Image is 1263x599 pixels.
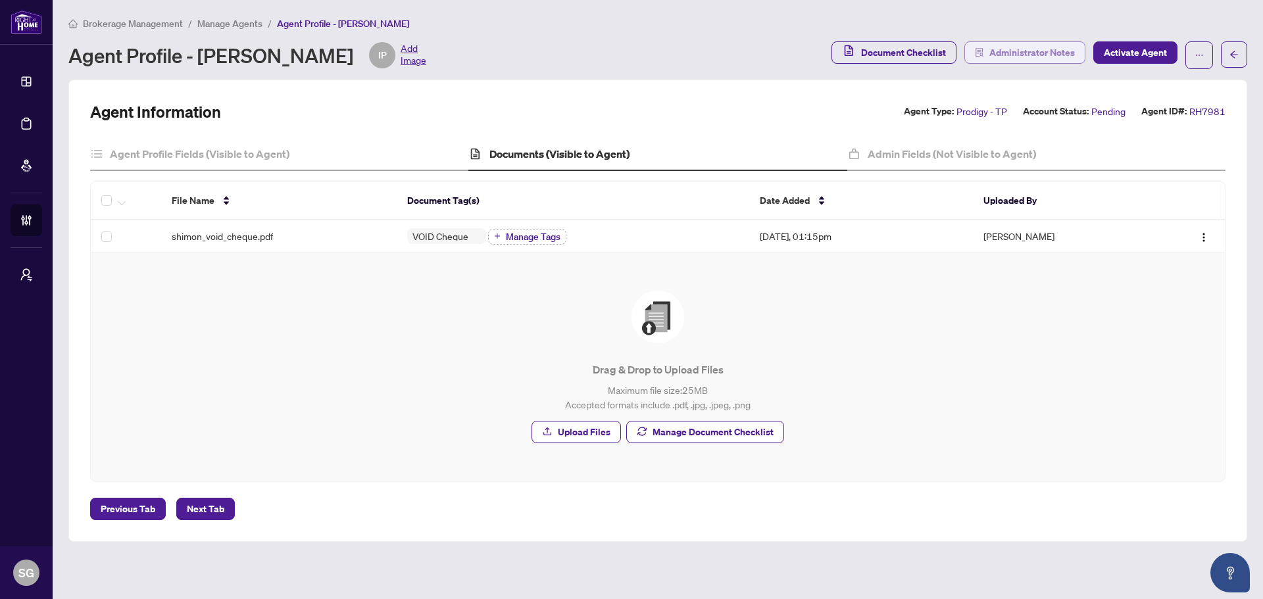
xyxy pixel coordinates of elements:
img: logo [11,10,42,34]
h4: Documents (Visible to Agent) [489,146,630,162]
td: [PERSON_NAME] [973,220,1149,252]
button: Upload Files [532,421,621,443]
span: File UploadDrag & Drop to Upload FilesMaximum file size:25MBAccepted formats include .pdf, .jpg, ... [107,268,1209,466]
span: IP [378,48,387,62]
button: Document Checklist [831,41,956,64]
button: Administrator Notes [964,41,1085,64]
span: Document Checklist [861,42,946,63]
span: Manage Tags [506,232,560,241]
button: Previous Tab [90,498,166,520]
span: solution [975,48,984,57]
label: Agent Type: [904,104,954,119]
span: Manage Document Checklist [653,421,774,443]
span: Previous Tab [101,498,155,519]
span: Agent Profile - [PERSON_NAME] [277,18,409,30]
span: File Name [172,193,214,208]
span: Next Tab [187,498,224,519]
button: Open asap [1210,553,1250,592]
span: Upload Files [558,421,610,443]
span: Manage Agents [197,18,262,30]
span: VOID Cheque [407,231,474,241]
button: Manage Document Checklist [626,421,784,443]
th: Document Tag(s) [397,182,750,220]
span: ellipsis [1195,51,1204,60]
p: Maximum file size: 25 MB Accepted formats include .pdf, .jpg, .jpeg, .png [117,383,1199,412]
p: Drag & Drop to Upload Files [117,362,1199,377]
button: Activate Agent [1093,41,1177,64]
div: Agent Profile - [PERSON_NAME] [68,42,426,68]
li: / [268,16,272,31]
span: SG [18,563,34,582]
button: Next Tab [176,498,235,520]
span: RH7981 [1189,104,1226,119]
span: shimon_void_cheque.pdf [172,229,273,243]
span: Activate Agent [1104,42,1167,63]
img: File Upload [631,291,684,343]
span: Date Added [760,193,810,208]
span: user-switch [20,268,33,281]
th: Uploaded By [973,182,1149,220]
li: / [188,16,192,31]
button: Manage Tags [488,229,566,245]
h2: Agent Information [90,101,221,122]
span: Add Image [401,42,426,68]
th: Date Added [749,182,973,220]
span: arrow-left [1229,50,1239,59]
img: Logo [1199,232,1209,243]
button: Logo [1193,226,1214,247]
span: Pending [1091,104,1126,119]
label: Account Status: [1023,104,1089,119]
span: Administrator Notes [989,42,1075,63]
span: Brokerage Management [83,18,183,30]
h4: Agent Profile Fields (Visible to Agent) [110,146,289,162]
span: Prodigy - TP [956,104,1007,119]
td: [DATE], 01:15pm [749,220,973,252]
h4: Admin Fields (Not Visible to Agent) [868,146,1036,162]
span: home [68,19,78,28]
label: Agent ID#: [1141,104,1187,119]
span: plus [494,233,501,239]
th: File Name [161,182,397,220]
